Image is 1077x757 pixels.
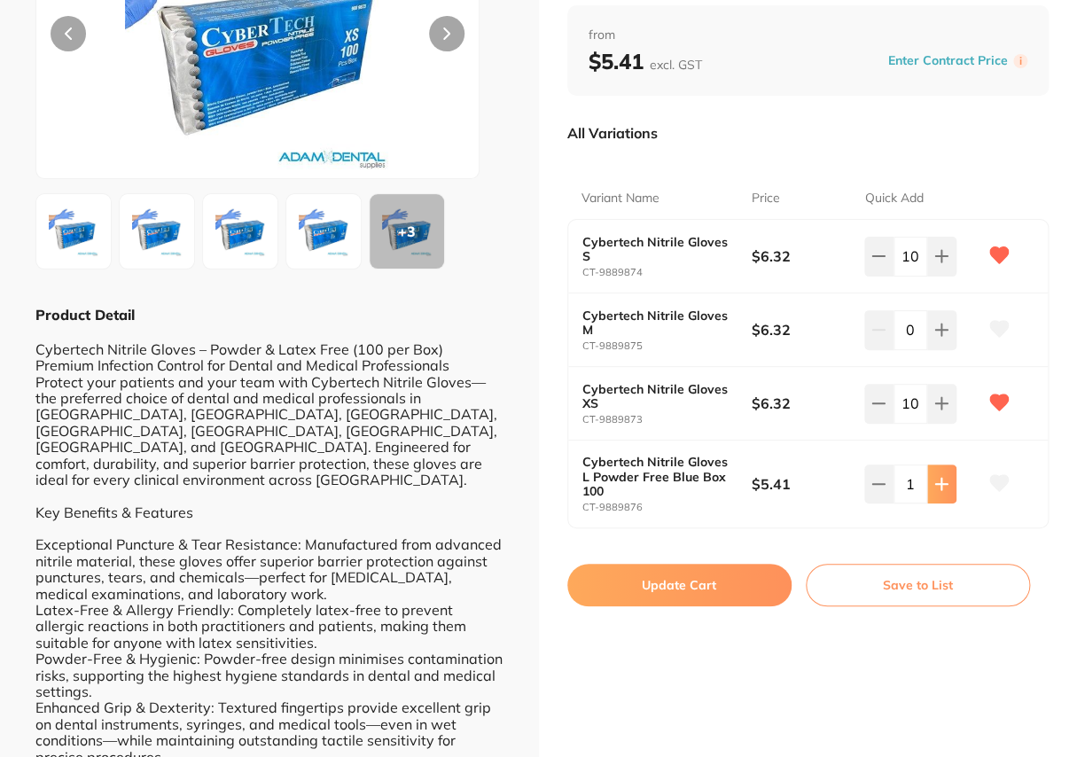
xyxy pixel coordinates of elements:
small: CT-9889874 [582,267,752,278]
button: +3 [369,193,445,269]
b: Cybertech Nitrile Gloves M [582,308,735,337]
b: Cybertech Nitrile Gloves S [582,235,735,263]
img: ODk4NzMuanBn [42,199,105,263]
button: Update Cart [567,564,792,606]
button: Save to List [806,564,1030,606]
p: Variant Name [581,190,659,207]
p: All Variations [567,124,658,142]
b: $6.32 [752,246,854,266]
p: Price [751,190,779,207]
span: from [589,27,1028,44]
img: ODk4NzYuanBn [292,199,355,263]
img: ODk4NzUuanBn [208,199,272,263]
small: CT-9889876 [582,502,752,513]
span: excl. GST [650,57,702,73]
b: $6.32 [752,394,854,413]
div: + 3 [370,194,444,269]
b: $5.41 [589,48,702,74]
small: CT-9889875 [582,340,752,352]
button: Enter Contract Price [883,52,1013,69]
b: $6.32 [752,320,854,339]
img: ODk4NzQuanBn [125,199,189,263]
b: Product Detail [35,306,135,324]
b: $5.41 [752,474,854,494]
p: Quick Add [864,190,923,207]
small: CT-9889873 [582,414,752,425]
b: Cybertech Nitrile Gloves L Powder Free Blue Box 100 [582,455,735,497]
label: i [1013,54,1027,68]
b: Cybertech Nitrile Gloves XS [582,382,735,410]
